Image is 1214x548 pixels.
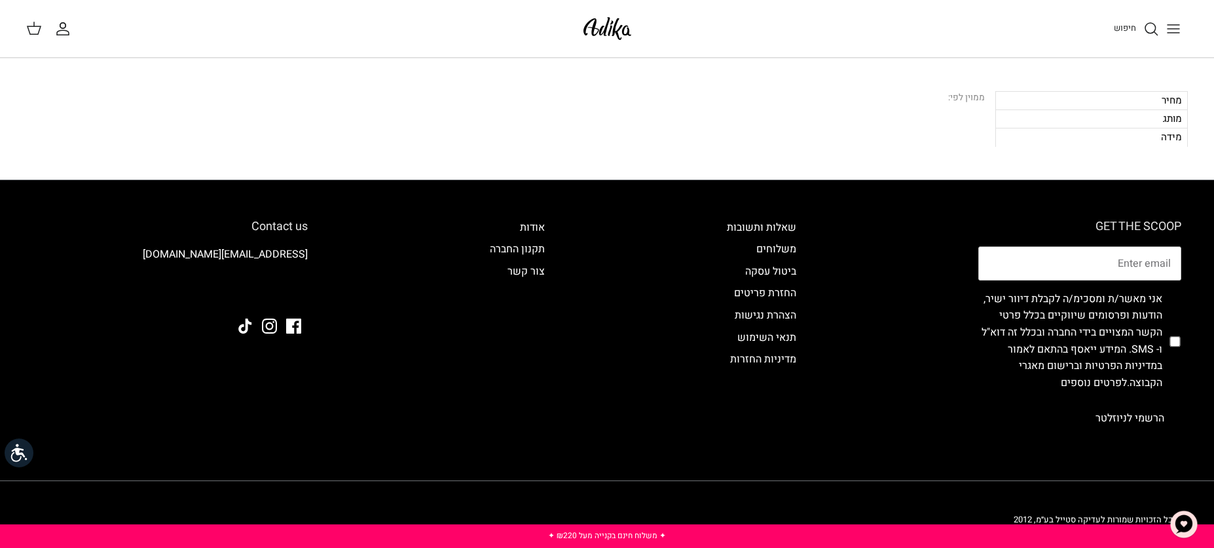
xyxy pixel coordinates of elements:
[548,530,666,541] a: ✦ משלוח חינם בקנייה מעל ₪220 ✦
[286,319,301,334] a: Facebook
[735,307,796,323] a: הצהרת נגישות
[1164,505,1204,544] button: צ'אט
[55,21,76,37] a: החשבון שלי
[714,220,809,435] div: Secondary navigation
[1114,21,1159,37] a: חיפוש
[978,220,1181,234] h6: GET THE SCOOP
[1078,402,1181,435] button: הרשמי לניוזלטר
[745,264,796,279] a: ביטול עסקה
[477,220,558,435] div: Secondary navigation
[995,128,1188,146] div: מידה
[238,319,253,334] a: Tiktok
[507,264,545,279] a: צור קשר
[737,330,796,345] a: תנאי השימוש
[262,319,277,334] a: Instagram
[734,285,796,301] a: החזרת פריטים
[978,291,1162,392] label: אני מאשר/ת ומסכימ/ה לקבלת דיוור ישיר, הודעות ופרסומים שיווקיים בכלל פרטי הקשר המצויים בידי החברה ...
[579,13,635,44] img: Adika IL
[33,220,308,234] h6: Contact us
[1114,22,1136,34] span: חיפוש
[1061,375,1127,391] a: לפרטים נוספים
[730,351,796,367] a: מדיניות החזרות
[995,91,1188,109] div: מחיר
[1014,513,1181,526] span: © כל הזכויות שמורות לעדיקה סטייל בע״מ, 2012
[727,220,796,235] a: שאלות ותשובות
[1159,14,1188,43] button: Toggle menu
[948,91,985,106] div: ממוין לפי:
[978,246,1181,281] input: Email
[272,283,308,300] img: Adika IL
[995,109,1188,128] div: מותג
[756,241,796,257] a: משלוחים
[143,246,308,262] a: [EMAIL_ADDRESS][DOMAIN_NAME]
[490,241,545,257] a: תקנון החברה
[520,220,545,235] a: אודות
